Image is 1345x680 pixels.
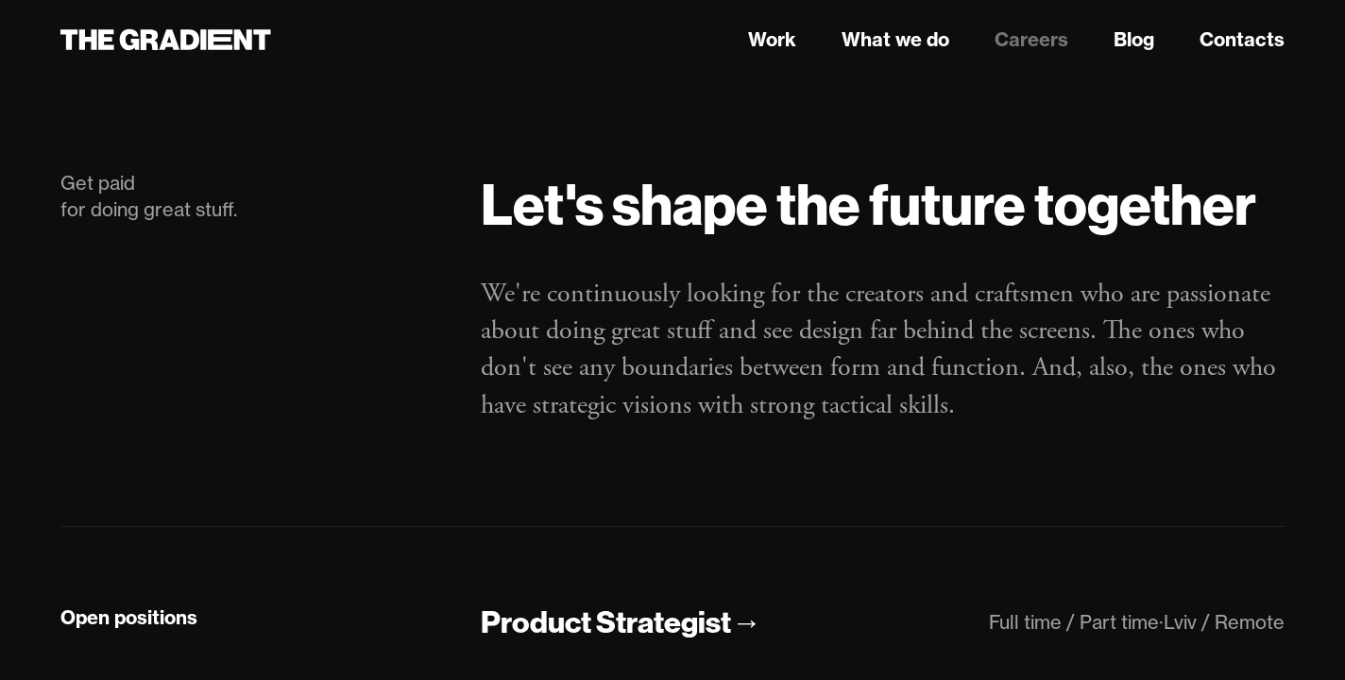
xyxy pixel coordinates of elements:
a: What we do [842,25,949,54]
a: Blog [1114,25,1154,54]
a: Careers [995,25,1068,54]
div: → [731,603,761,642]
div: Lviv / Remote [1164,610,1285,634]
div: · [1159,610,1164,634]
strong: Open positions [60,605,197,629]
p: We're continuously looking for the creators and craftsmen who are passionate about doing great st... [481,276,1285,424]
div: Full time / Part time [989,610,1159,634]
a: Product Strategist→ [481,603,761,643]
div: Product Strategist [481,603,731,642]
div: Get paid for doing great stuff. [60,170,443,223]
strong: Let's shape the future together [481,168,1256,240]
a: Contacts [1200,25,1285,54]
a: Work [748,25,796,54]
